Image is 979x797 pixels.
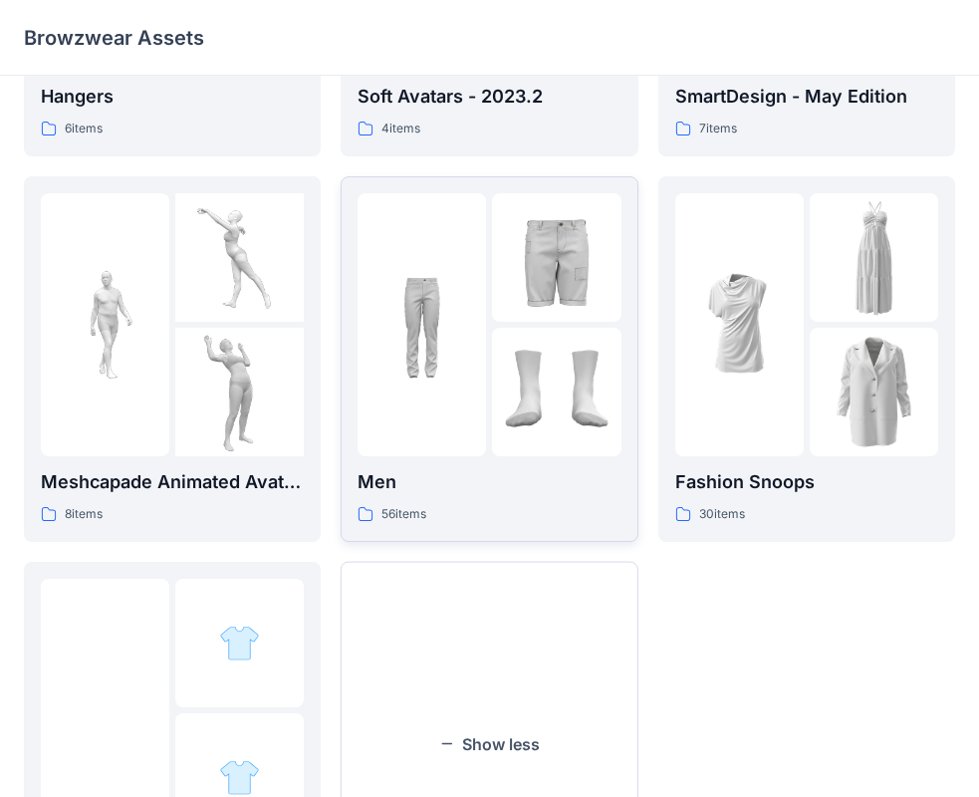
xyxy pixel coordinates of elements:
[699,504,745,525] p: 30 items
[675,260,804,389] img: folder 1
[492,328,620,456] img: folder 3
[41,260,169,389] img: folder 1
[675,468,938,496] p: Fashion Snoops
[699,119,737,139] p: 7 items
[65,119,103,139] p: 6 items
[381,119,420,139] p: 4 items
[810,328,938,456] img: folder 3
[381,504,426,525] p: 56 items
[41,468,304,496] p: Meshcapade Animated Avatars
[492,193,620,322] img: folder 2
[358,468,620,496] p: Men
[358,260,486,389] img: folder 1
[341,176,637,542] a: folder 1folder 2folder 3Men56items
[41,83,304,111] p: Hangers
[175,328,304,456] img: folder 3
[675,83,938,111] p: SmartDesign - May Edition
[810,193,938,322] img: folder 2
[358,83,620,111] p: Soft Avatars - 2023.2
[24,24,204,52] p: Browzwear Assets
[219,623,260,664] img: folder 2
[658,176,955,542] a: folder 1folder 2folder 3Fashion Snoops30items
[24,176,321,542] a: folder 1folder 2folder 3Meshcapade Animated Avatars8items
[41,646,169,774] img: folder 1
[175,193,304,322] img: folder 2
[65,504,103,525] p: 8 items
